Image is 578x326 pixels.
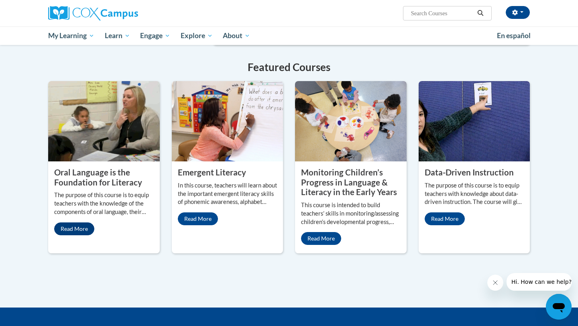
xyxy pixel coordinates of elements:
[492,27,536,44] a: En español
[474,8,486,18] button: Search
[175,26,218,45] a: Explore
[48,31,94,41] span: My Learning
[48,59,530,75] h4: Featured Courses
[105,31,130,41] span: Learn
[178,181,277,207] p: In this course, teachers will learn about the important emergent literacy skills of phonemic awar...
[54,222,94,235] a: Read More
[506,6,530,19] button: Account Settings
[140,31,170,41] span: Engage
[497,31,531,40] span: En español
[100,26,135,45] a: Learn
[48,6,138,20] img: Cox Campus
[507,273,572,291] iframe: Message from company
[218,26,256,45] a: About
[178,167,246,177] property: Emergent Literacy
[135,26,175,45] a: Engage
[419,81,530,161] img: Data-Driven Instruction
[43,26,100,45] a: My Learning
[223,31,250,41] span: About
[425,212,465,225] a: Read More
[425,181,524,207] p: The purpose of this course is to equip teachers with knowledge about data-driven instruction. The...
[425,167,514,177] property: Data-Driven Instruction
[410,8,474,18] input: Search Courses
[178,212,218,225] a: Read More
[301,201,401,226] p: This course is intended to build teachers’ skills in monitoring/assessing children’s developmenta...
[546,294,572,320] iframe: Button to launch messaging window
[54,167,142,187] property: Oral Language is the Foundation for Literacy
[181,31,213,41] span: Explore
[295,81,407,161] img: Monitoring Children’s Progress in Language & Literacy in the Early Years
[48,81,160,161] img: Oral Language is the Foundation for Literacy
[487,275,503,291] iframe: Close message
[48,6,201,20] a: Cox Campus
[301,167,397,197] property: Monitoring Children’s Progress in Language & Literacy in the Early Years
[172,81,283,161] img: Emergent Literacy
[54,191,154,216] p: The purpose of this course is to equip teachers with the knowledge of the components of oral lang...
[301,232,341,245] a: Read More
[36,26,542,45] div: Main menu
